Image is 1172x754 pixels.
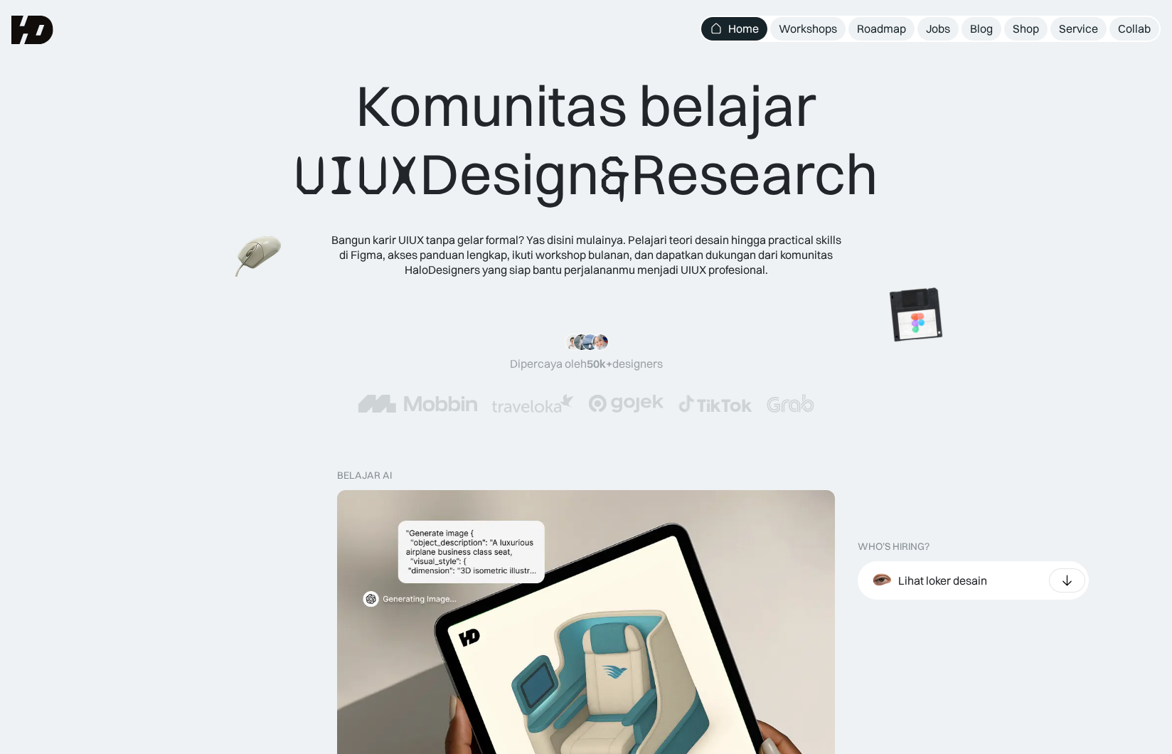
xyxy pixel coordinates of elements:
[848,17,915,41] a: Roadmap
[1013,21,1039,36] div: Shop
[961,17,1001,41] a: Blog
[701,17,767,41] a: Home
[857,21,906,36] div: Roadmap
[858,541,929,553] div: WHO’S HIRING?
[926,21,950,36] div: Jobs
[1004,17,1048,41] a: Shop
[600,142,631,210] span: &
[898,573,987,588] div: Lihat loker desain
[330,233,842,277] div: Bangun karir UIUX tanpa gelar formal? Yas disini mulainya. Pelajari teori desain hingga practical...
[917,17,959,41] a: Jobs
[337,469,392,482] div: belajar ai
[1059,21,1098,36] div: Service
[970,21,993,36] div: Blog
[779,21,837,36] div: Workshops
[510,356,663,371] div: Dipercaya oleh designers
[587,356,612,371] span: 50k+
[1118,21,1151,36] div: Collab
[1109,17,1159,41] a: Collab
[728,21,759,36] div: Home
[770,17,846,41] a: Workshops
[294,71,878,210] div: Komunitas belajar Design Research
[1050,17,1107,41] a: Service
[294,142,420,210] span: UIUX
